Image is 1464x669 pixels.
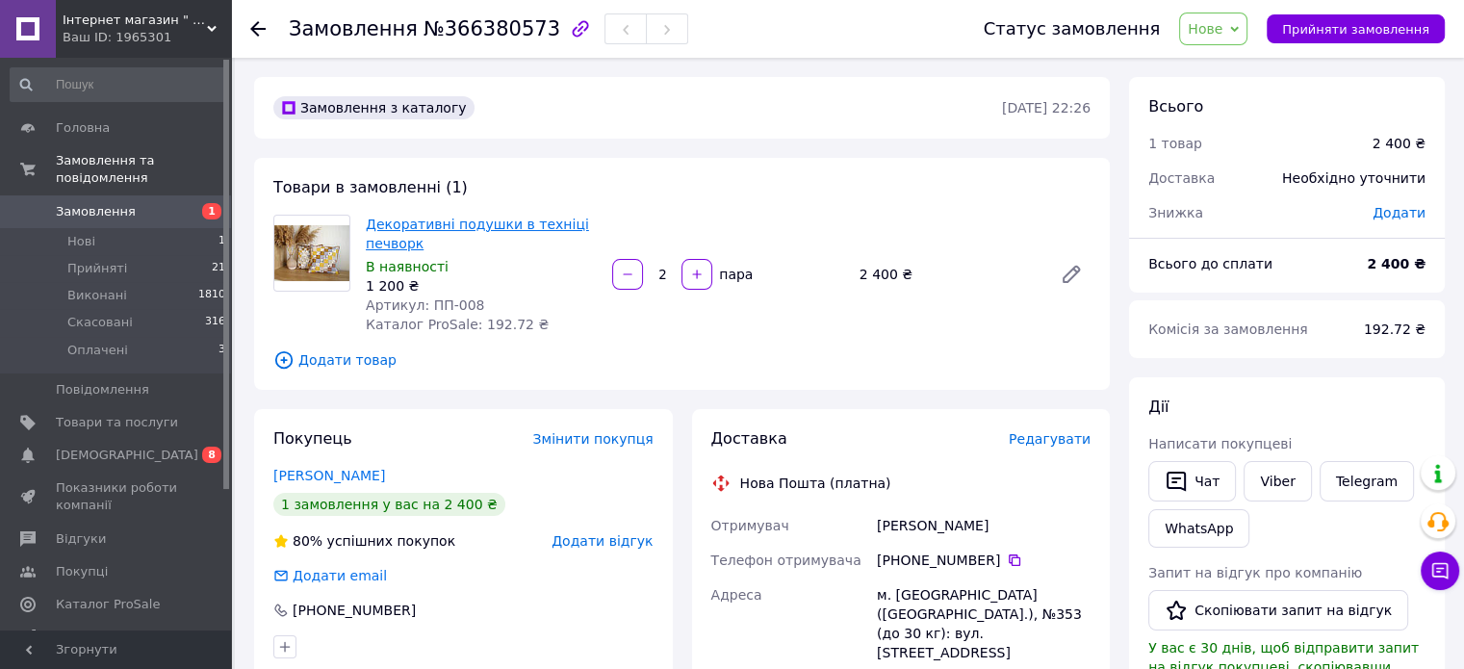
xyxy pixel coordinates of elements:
span: Додати товар [273,349,1091,371]
span: Покупець [273,429,352,448]
span: Артикул: ПП-008 [366,297,484,313]
button: Прийняти замовлення [1267,14,1445,43]
button: Скопіювати запит на відгук [1148,590,1408,630]
span: 3 [218,342,225,359]
span: Змінити покупця [533,431,654,447]
div: Замовлення з каталогу [273,96,475,119]
div: пара [714,265,755,284]
a: Viber [1244,461,1311,502]
span: Дії [1148,398,1169,416]
div: Статус замовлення [984,19,1161,39]
div: Необхідно уточнити [1271,157,1437,199]
span: Отримувач [711,518,789,533]
span: 1 товар [1148,136,1202,151]
div: Додати email [291,566,389,585]
a: Декоративні подушки в техніці печворк [366,217,589,251]
input: Пошук [10,67,227,102]
span: Каталог ProSale: 192.72 ₴ [366,317,549,332]
span: Замовлення та повідомлення [56,152,231,187]
span: Скасовані [67,314,133,331]
div: 2 400 ₴ [1373,134,1425,153]
span: Знижка [1148,205,1203,220]
span: Замовлення [56,203,136,220]
span: 316 [205,314,225,331]
div: 1 замовлення у вас на 2 400 ₴ [273,493,505,516]
span: Каталог ProSale [56,596,160,613]
b: 2 400 ₴ [1367,256,1425,271]
span: №366380573 [424,17,560,40]
span: 1810 [198,287,225,304]
span: 80% [293,533,322,549]
a: WhatsApp [1148,509,1249,548]
button: Чат [1148,461,1236,502]
span: 192.72 ₴ [1364,322,1425,337]
span: Замовлення [289,17,418,40]
div: [PHONE_NUMBER] [291,601,418,620]
a: [PERSON_NAME] [273,468,385,483]
span: 1 [218,233,225,250]
span: В наявності [366,259,449,274]
div: 1 200 ₴ [366,276,597,296]
span: Виконані [67,287,127,304]
span: Повідомлення [56,381,149,399]
span: Відгуки [56,530,106,548]
span: Прийняті [67,260,127,277]
span: Написати покупцеві [1148,436,1292,451]
div: Повернутися назад [250,19,266,39]
span: Нове [1188,21,1222,37]
span: Нові [67,233,95,250]
img: Декоративні подушки в техніці печворк [274,225,349,282]
span: Доставка [711,429,787,448]
span: Всього [1148,97,1203,116]
span: Доставка [1148,170,1215,186]
span: Покупці [56,563,108,580]
span: Додати відгук [552,533,653,549]
span: Редагувати [1009,431,1091,447]
div: успішних покупок [273,531,455,551]
span: Всього до сплати [1148,256,1272,271]
div: Нова Пошта (платна) [735,474,896,493]
span: Додати [1373,205,1425,220]
span: Адреса [711,587,762,603]
div: [PHONE_NUMBER] [877,551,1091,570]
span: Товари в замовленні (1) [273,178,468,196]
span: Телефон отримувача [711,553,861,568]
span: Оплачені [67,342,128,359]
span: Товари та послуги [56,414,178,431]
div: [PERSON_NAME] [873,508,1094,543]
span: 8 [202,447,221,463]
span: Аналітика [56,629,122,646]
span: Інтернет магазин " Лавка рукоділля " [63,12,207,29]
span: 1 [202,203,221,219]
span: Показники роботи компанії [56,479,178,514]
span: Прийняти замовлення [1282,22,1429,37]
span: Головна [56,119,110,137]
a: Telegram [1320,461,1414,502]
button: Чат з покупцем [1421,552,1459,590]
span: 21 [212,260,225,277]
span: Запит на відгук про компанію [1148,565,1362,580]
span: [DEMOGRAPHIC_DATA] [56,447,198,464]
div: 2 400 ₴ [852,261,1044,288]
time: [DATE] 22:26 [1002,100,1091,116]
a: Редагувати [1052,255,1091,294]
div: Додати email [271,566,389,585]
div: Ваш ID: 1965301 [63,29,231,46]
span: Комісія за замовлення [1148,322,1308,337]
